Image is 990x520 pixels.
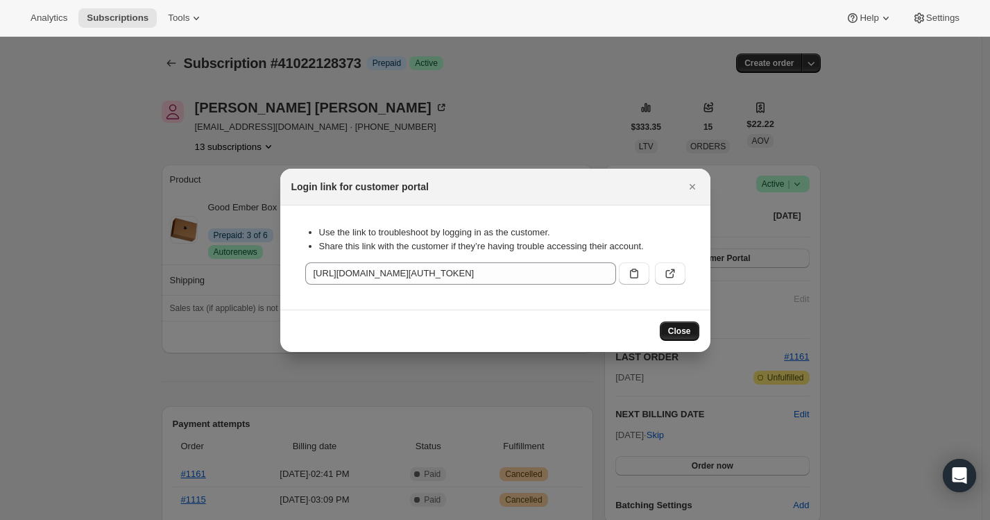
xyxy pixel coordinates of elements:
span: Analytics [31,12,67,24]
div: Open Intercom Messenger [943,459,976,492]
button: Settings [904,8,968,28]
button: Close [683,177,702,196]
span: Settings [926,12,959,24]
span: Close [668,326,691,337]
li: Share this link with the customer if they’re having trouble accessing their account. [319,240,685,253]
li: Use the link to troubleshoot by logging in as the customer. [319,226,685,240]
button: Analytics [22,8,76,28]
span: Tools [168,12,189,24]
h2: Login link for customer portal [291,180,429,194]
button: Subscriptions [78,8,157,28]
button: Close [660,321,699,341]
button: Help [837,8,901,28]
span: Help [860,12,878,24]
button: Tools [160,8,212,28]
span: Subscriptions [87,12,148,24]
